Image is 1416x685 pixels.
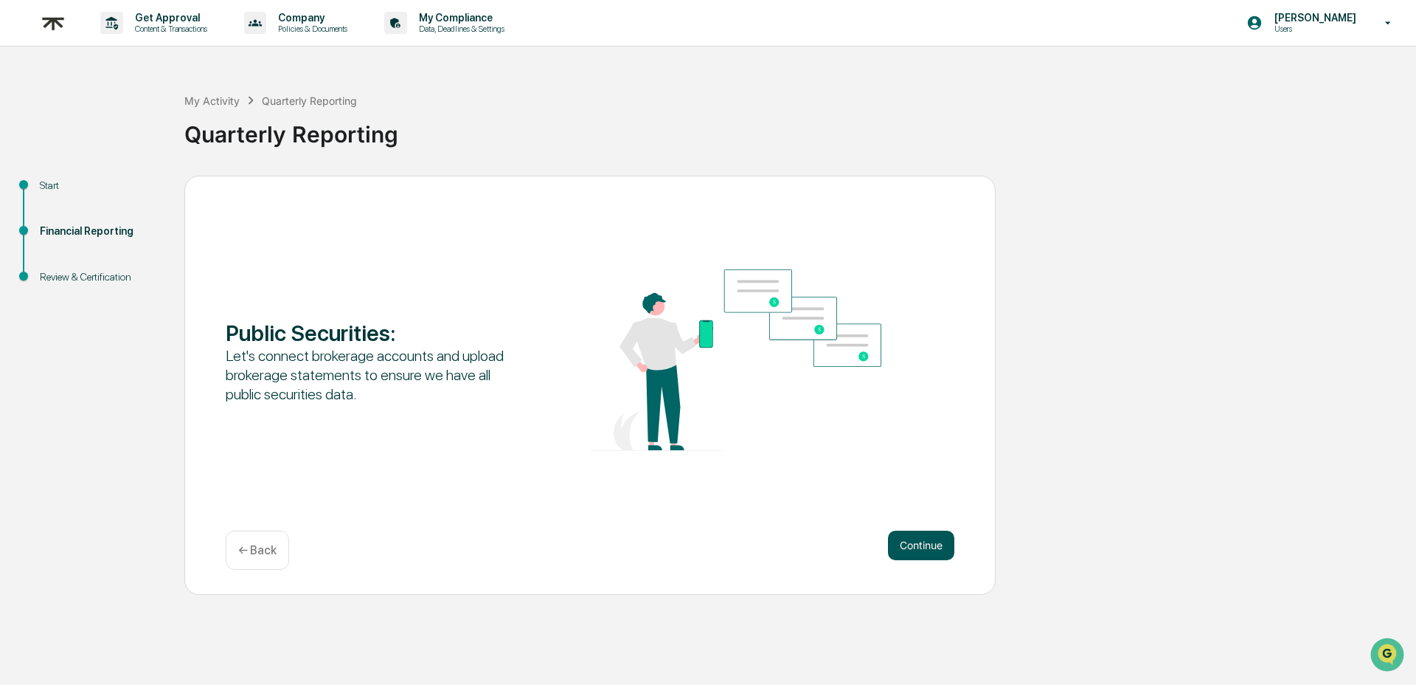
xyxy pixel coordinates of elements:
div: We're available if you need us! [50,128,187,140]
p: How can we help? [15,31,268,55]
img: logo [35,5,71,41]
p: ← Back [238,543,277,557]
div: Start [40,178,161,193]
p: Data, Deadlines & Settings [407,24,512,34]
div: Quarterly Reporting [184,109,1409,148]
div: Review & Certification [40,269,161,285]
div: Quarterly Reporting [262,94,357,107]
span: Attestations [122,186,183,201]
div: 🖐️ [15,187,27,199]
p: My Compliance [407,12,512,24]
span: Preclearance [29,186,95,201]
p: Policies & Documents [266,24,355,34]
p: Content & Transactions [123,24,215,34]
button: Continue [888,531,954,560]
a: 🗄️Attestations [101,180,189,207]
a: 🔎Data Lookup [9,208,99,235]
p: Company [266,12,355,24]
div: My Activity [184,94,240,107]
div: Let's connect brokerage accounts and upload brokerage statements to ensure we have all public sec... [226,346,517,404]
div: Financial Reporting [40,224,161,239]
img: 1746055101610-c473b297-6a78-478c-a979-82029cc54cd1 [15,113,41,140]
p: Users [1263,24,1364,34]
span: Pylon [147,250,178,261]
a: Powered byPylon [104,249,178,261]
p: Get Approval [123,12,215,24]
iframe: Open customer support [1369,636,1409,676]
button: Start new chat [251,117,268,135]
p: [PERSON_NAME] [1263,12,1364,24]
img: Public Securities [590,269,881,451]
div: 🔎 [15,216,27,227]
a: 🖐️Preclearance [9,180,101,207]
div: Public Securities : [226,320,517,346]
span: Data Lookup [29,214,93,229]
div: Start new chat [50,113,242,128]
div: 🗄️ [107,187,119,199]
